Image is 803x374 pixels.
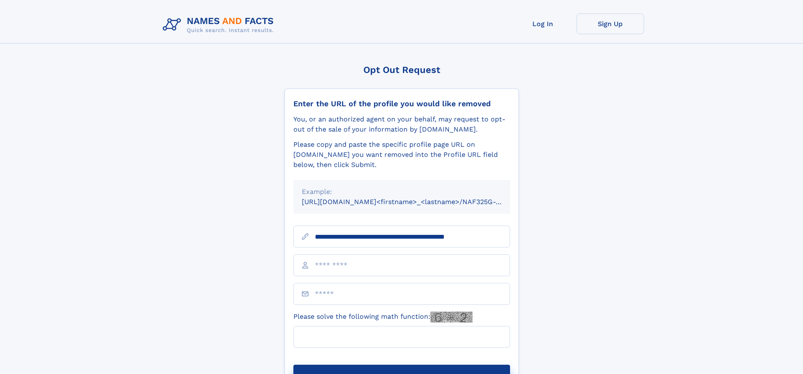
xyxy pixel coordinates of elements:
a: Sign Up [577,13,644,34]
div: Enter the URL of the profile you would like removed [293,99,510,108]
div: You, or an authorized agent on your behalf, may request to opt-out of the sale of your informatio... [293,114,510,135]
small: [URL][DOMAIN_NAME]<firstname>_<lastname>/NAF325G-xxxxxxxx [302,198,526,206]
div: Example: [302,187,502,197]
div: Please copy and paste the specific profile page URL on [DOMAIN_NAME] you want removed into the Pr... [293,140,510,170]
label: Please solve the following math function: [293,312,473,323]
img: Logo Names and Facts [159,13,281,36]
div: Opt Out Request [285,65,519,75]
a: Log In [509,13,577,34]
